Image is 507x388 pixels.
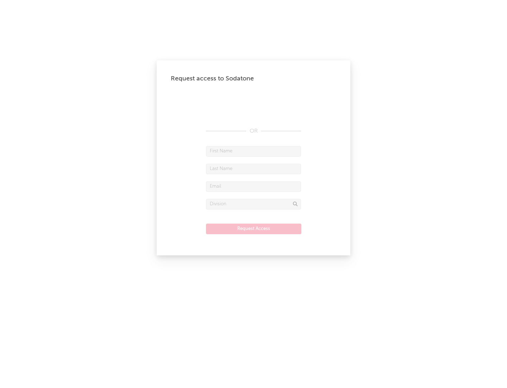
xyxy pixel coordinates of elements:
button: Request Access [206,224,301,234]
input: Email [206,181,301,192]
input: Last Name [206,164,301,174]
input: Division [206,199,301,210]
div: OR [206,127,301,135]
div: Request access to Sodatone [171,74,336,83]
input: First Name [206,146,301,157]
